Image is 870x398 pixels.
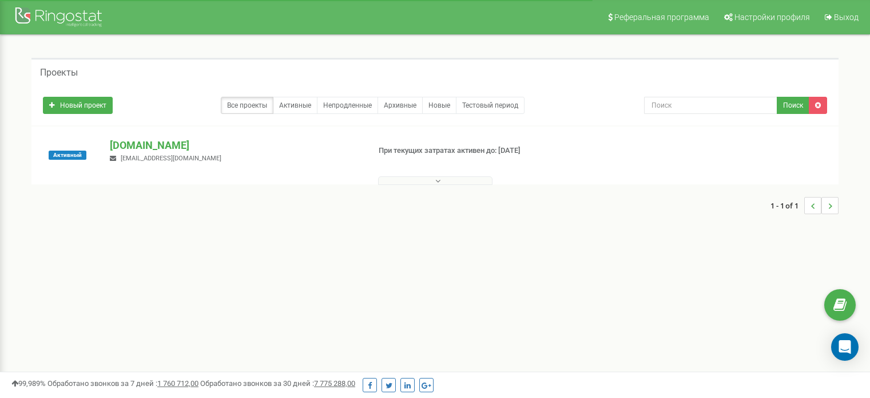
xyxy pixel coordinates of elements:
[200,379,355,388] span: Обработано звонков за 30 дней :
[834,13,859,22] span: Выход
[11,379,46,388] span: 99,989%
[43,97,113,114] a: Новый проект
[422,97,456,114] a: Новые
[777,97,809,114] button: Поиск
[614,13,709,22] span: Реферальная программа
[221,97,273,114] a: Все проекты
[49,151,86,160] span: Активный
[734,13,810,22] span: Настройки профиля
[121,155,221,162] span: [EMAIL_ADDRESS][DOMAIN_NAME]
[157,379,198,388] u: 1 760 712,00
[456,97,525,114] a: Тестовый период
[770,186,839,226] nav: ...
[378,97,423,114] a: Архивные
[379,145,562,156] p: При текущих затратах активен до: [DATE]
[47,379,198,388] span: Обработано звонков за 7 дней :
[317,97,378,114] a: Непродленные
[314,379,355,388] u: 7 775 288,00
[831,333,859,361] div: Open Intercom Messenger
[110,138,360,153] p: [DOMAIN_NAME]
[644,97,777,114] input: Поиск
[770,197,804,214] span: 1 - 1 of 1
[273,97,317,114] a: Активные
[40,68,78,78] h5: Проекты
